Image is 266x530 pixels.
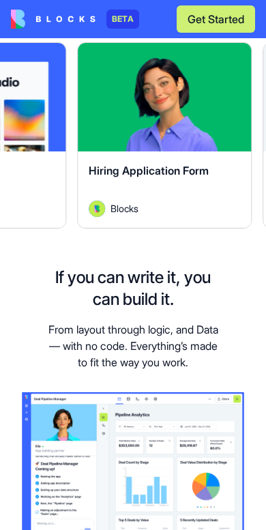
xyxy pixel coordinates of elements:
[11,10,95,29] img: logo
[110,201,138,216] span: Blocks
[11,10,139,29] a: BETA
[177,5,255,33] button: Get Started
[106,10,139,29] div: BETA
[89,164,209,177] span: Hiring Application Form
[46,321,220,370] p: From layout through logic, and Data— with no code. Everything’s made to fit the way you work.
[46,267,220,310] h2: If you can write it, you can build it.
[89,201,105,217] img: Avatar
